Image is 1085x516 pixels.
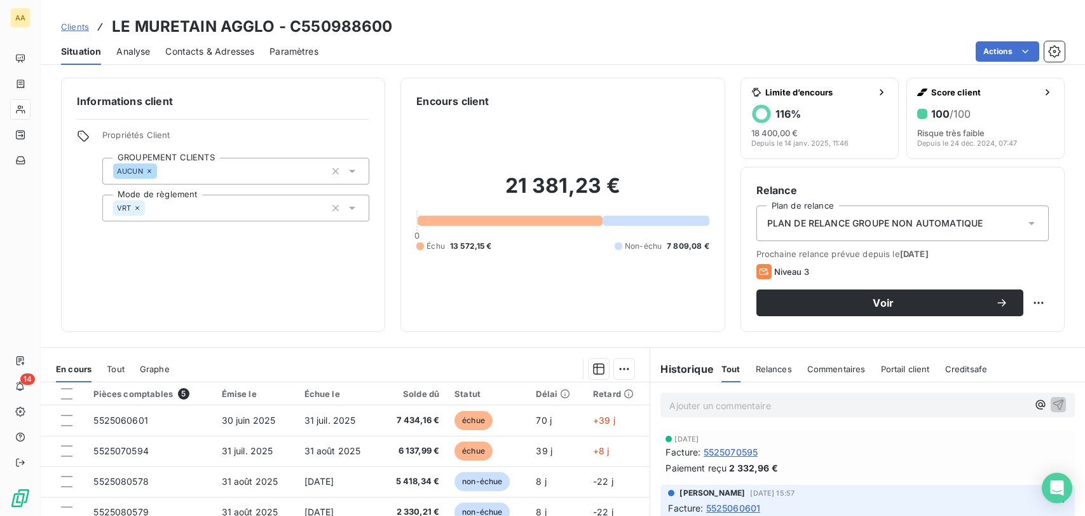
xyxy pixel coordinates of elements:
span: Non-échu [625,241,662,252]
span: Creditsafe [945,364,988,374]
span: 5 418,34 € [387,475,440,488]
h6: Relance [756,183,1049,198]
h6: 116 % [775,108,801,120]
span: [DATE] [900,249,929,259]
span: 70 j [536,415,552,426]
span: non-échue [454,472,510,491]
span: Depuis le 24 déc. 2024, 07:47 [917,139,1017,147]
span: échue [454,411,493,430]
span: PLAN DE RELANCE GROUPE NON AUTOMATIQUE [767,217,983,230]
span: 8 j [536,476,546,487]
span: 0 [414,230,420,241]
span: 31 juil. 2025 [222,445,273,456]
span: 31 juil. 2025 [304,415,356,426]
span: Prochaine relance prévue depuis le [756,249,1049,259]
img: Logo LeanPay [10,488,31,508]
h6: Historique [650,361,714,377]
input: Ajouter une valeur [157,165,167,177]
div: Délai [536,389,578,399]
h6: Informations client [77,94,369,109]
span: Depuis le 14 janv. 2025, 11:46 [751,139,849,147]
span: 5525060601 [93,415,148,426]
span: Score client [931,87,1037,97]
span: 7 809,08 € [667,241,709,252]
span: Échu [426,241,445,252]
div: Émise le [222,389,289,399]
a: Clients [61,20,89,33]
span: [DATE] [304,476,334,487]
span: 5 [178,388,189,400]
span: 5525080578 [93,476,149,487]
span: 5525070595 [704,445,758,459]
span: Voir [772,298,995,308]
button: Limite d’encours116%18 400,00 €Depuis le 14 janv. 2025, 11:46 [740,78,899,159]
span: 7 434,16 € [387,414,440,427]
span: 5525060601 [706,501,761,515]
span: 30 juin 2025 [222,415,276,426]
span: Graphe [140,364,170,374]
span: 39 j [536,445,552,456]
input: Ajouter une valeur [145,202,155,214]
h6: 100 [931,108,971,120]
span: 13 572,15 € [450,241,492,252]
span: -22 j [593,476,613,487]
h2: 21 381,23 € [416,173,709,211]
span: Limite d’encours [765,87,871,97]
span: En cours [56,364,92,374]
span: +39 j [593,415,615,426]
span: 14 [20,373,35,385]
span: Propriétés Client [102,130,369,148]
span: échue [454,442,493,461]
span: Analyse [116,45,150,58]
div: AA [10,8,31,28]
span: Paramètres [270,45,318,58]
span: 18 400,00 € [751,128,798,138]
span: Tout [107,364,125,374]
span: [PERSON_NAME] [679,487,745,499]
h3: LE MURETAIN AGGLO - C550988600 [112,15,393,38]
span: Portail client [881,364,930,374]
span: +8 j [593,445,610,456]
div: Open Intercom Messenger [1042,473,1072,503]
span: Clients [61,22,89,32]
span: Facture : [665,445,700,459]
span: AUCUN [117,167,143,175]
button: Voir [756,289,1023,316]
div: Solde dû [387,389,440,399]
div: Statut [454,389,521,399]
h6: Encours client [416,94,489,109]
span: VRT [117,204,131,212]
span: 31 août 2025 [304,445,361,456]
div: Retard [593,389,642,399]
span: 6 137,99 € [387,445,440,457]
span: Commentaires [807,364,866,374]
span: Contacts & Adresses [165,45,254,58]
span: [DATE] [674,435,699,443]
span: Relances [756,364,792,374]
span: Situation [61,45,101,58]
span: Niveau 3 [774,267,809,277]
span: 5525070594 [93,445,149,456]
button: Score client100/100Risque très faibleDepuis le 24 déc. 2024, 07:47 [906,78,1065,159]
span: Tout [721,364,740,374]
span: Facture : [668,501,703,515]
span: 31 août 2025 [222,476,278,487]
span: [DATE] 15:57 [750,489,795,497]
div: Échue le [304,389,372,399]
span: /100 [950,108,971,120]
span: Risque très faible [917,128,985,138]
span: Paiement reçu [665,461,727,475]
div: Pièces comptables [93,388,206,400]
button: Actions [976,41,1039,62]
span: 2 332,96 € [729,461,778,475]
